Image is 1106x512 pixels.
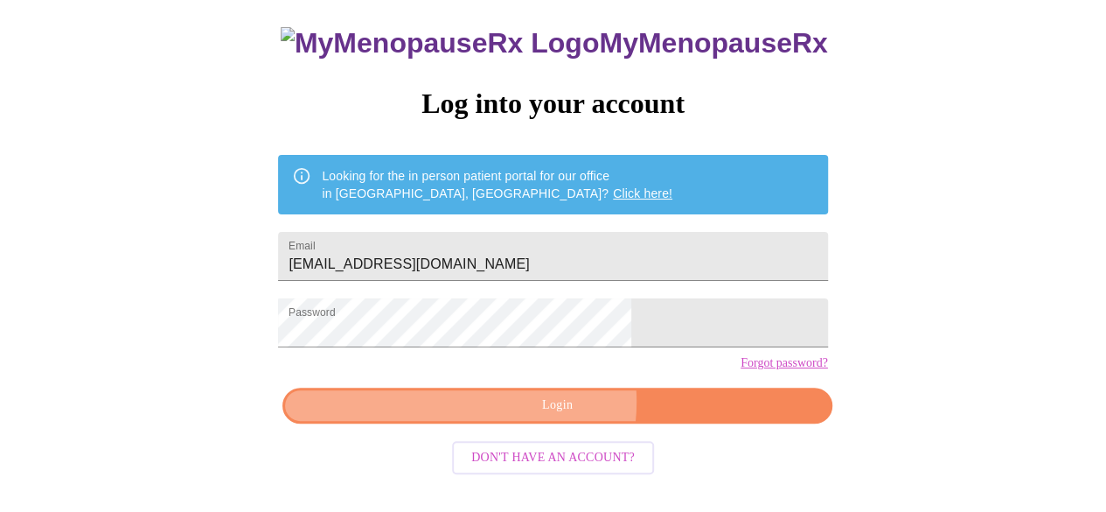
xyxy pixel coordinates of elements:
[322,160,672,209] div: Looking for the in person patient portal for our office in [GEOGRAPHIC_DATA], [GEOGRAPHIC_DATA]?
[303,395,811,417] span: Login
[278,88,827,120] h3: Log into your account
[281,27,599,60] img: MyMenopauseRx Logo
[281,27,828,60] h3: MyMenopauseRx
[282,388,831,424] button: Login
[613,186,672,200] a: Click here!
[741,356,828,370] a: Forgot password?
[448,448,658,463] a: Don't have an account?
[452,441,654,475] button: Don't have an account?
[471,447,635,469] span: Don't have an account?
